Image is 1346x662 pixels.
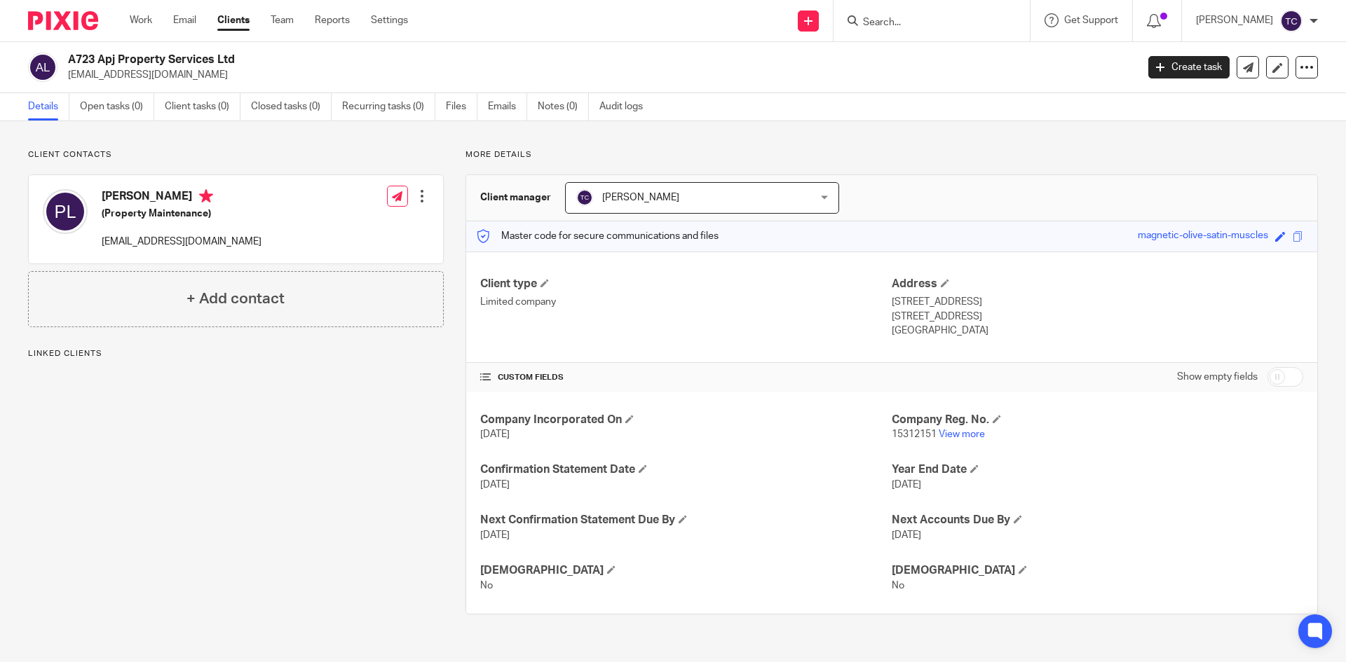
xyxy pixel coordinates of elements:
[217,13,250,27] a: Clients
[892,581,904,591] span: No
[480,563,892,578] h4: [DEMOGRAPHIC_DATA]
[28,53,57,82] img: svg%3E
[43,189,88,234] img: svg%3E
[480,462,892,477] h4: Confirmation Statement Date
[602,193,679,202] span: [PERSON_NAME]
[480,480,510,490] span: [DATE]
[892,413,1303,427] h4: Company Reg. No.
[892,513,1303,527] h4: Next Accounts Due By
[892,310,1303,324] p: [STREET_ADDRESS]
[28,149,444,160] p: Client contacts
[28,348,444,359] p: Linked clients
[599,93,653,120] a: Audit logs
[465,149,1318,160] p: More details
[446,93,477,120] a: Files
[480,413,892,427] h4: Company Incorporated On
[480,295,892,309] p: Limited company
[28,11,98,30] img: Pixie
[102,235,261,249] p: [EMAIL_ADDRESS][DOMAIN_NAME]
[892,480,921,490] span: [DATE]
[939,429,985,439] a: View more
[371,13,408,27] a: Settings
[271,13,294,27] a: Team
[251,93,332,120] a: Closed tasks (0)
[480,429,510,439] span: [DATE]
[1148,56,1230,78] a: Create task
[538,93,589,120] a: Notes (0)
[892,429,937,439] span: 15312151
[892,462,1303,477] h4: Year End Date
[576,189,593,206] img: svg%3E
[1196,13,1273,27] p: [PERSON_NAME]
[480,191,551,205] h3: Client manager
[892,277,1303,291] h4: Address
[28,93,69,120] a: Details
[1064,15,1118,25] span: Get Support
[892,563,1303,578] h4: [DEMOGRAPHIC_DATA]
[892,530,921,540] span: [DATE]
[130,13,152,27] a: Work
[80,93,154,120] a: Open tasks (0)
[68,53,916,67] h2: A723 Apj Property Services Ltd
[342,93,435,120] a: Recurring tasks (0)
[1177,370,1258,384] label: Show empty fields
[199,189,213,203] i: Primary
[186,288,285,310] h4: + Add contact
[480,581,493,591] span: No
[173,13,196,27] a: Email
[862,17,988,29] input: Search
[892,295,1303,309] p: [STREET_ADDRESS]
[480,513,892,527] h4: Next Confirmation Statement Due By
[315,13,350,27] a: Reports
[1280,10,1303,32] img: svg%3E
[480,372,892,383] h4: CUSTOM FIELDS
[477,229,719,243] p: Master code for secure communications and files
[102,207,261,221] h5: (Property Maintenance)
[68,68,1127,82] p: [EMAIL_ADDRESS][DOMAIN_NAME]
[480,530,510,540] span: [DATE]
[488,93,527,120] a: Emails
[1138,228,1268,244] div: magnetic-olive-satin-muscles
[480,277,892,291] h4: Client type
[892,324,1303,338] p: [GEOGRAPHIC_DATA]
[102,189,261,207] h4: [PERSON_NAME]
[165,93,240,120] a: Client tasks (0)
